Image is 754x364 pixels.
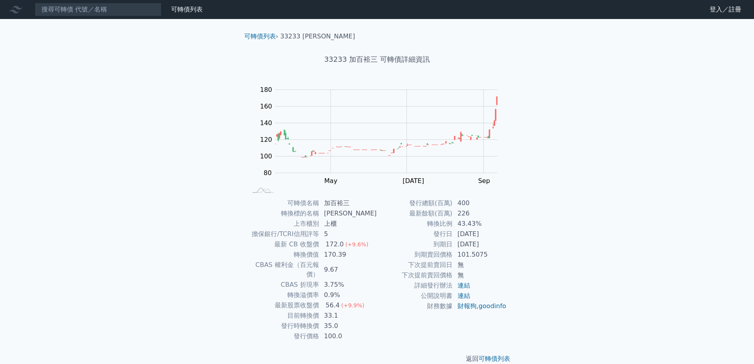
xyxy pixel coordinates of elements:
[319,331,377,341] td: 100.0
[247,311,319,321] td: 目前轉換價
[479,302,506,310] a: goodinfo
[453,219,507,229] td: 43.43%
[479,355,510,362] a: 可轉債列表
[341,302,364,309] span: (+9.9%)
[319,219,377,229] td: 上櫃
[247,321,319,331] td: 發行時轉換價
[260,152,272,160] tspan: 100
[324,240,346,249] div: 172.0
[238,54,517,65] h1: 33233 加百裕三 可轉債詳細資訊
[453,229,507,239] td: [DATE]
[319,290,377,300] td: 0.9%
[260,86,272,93] tspan: 180
[319,280,377,290] td: 3.75%
[377,280,453,291] td: 詳細發行辦法
[244,32,278,41] li: ›
[453,301,507,311] td: ,
[319,198,377,208] td: 加百裕三
[345,241,368,248] span: (+9.6%)
[247,229,319,239] td: 擔保銀行/TCRI信用評等
[478,177,490,185] tspan: Sep
[453,270,507,280] td: 無
[247,208,319,219] td: 轉換標的名稱
[319,250,377,260] td: 170.39
[377,208,453,219] td: 最新餘額(百萬)
[171,6,203,13] a: 可轉債列表
[247,260,319,280] td: CBAS 權利金（百元報價）
[458,282,470,289] a: 連結
[377,239,453,250] td: 到期日
[319,260,377,280] td: 9.67
[260,103,272,110] tspan: 160
[247,331,319,341] td: 發行價格
[319,321,377,331] td: 35.0
[319,208,377,219] td: [PERSON_NAME]
[453,208,507,219] td: 226
[247,219,319,229] td: 上市櫃別
[377,291,453,301] td: 公開說明書
[377,198,453,208] td: 發行總額(百萬)
[256,86,509,201] g: Chart
[458,302,477,310] a: 財報狗
[377,219,453,229] td: 轉換比例
[453,198,507,208] td: 400
[703,3,748,16] a: 登入／註冊
[319,311,377,321] td: 33.1
[377,260,453,270] td: 下次提前賣回日
[244,32,276,40] a: 可轉債列表
[377,301,453,311] td: 財務數據
[247,250,319,260] td: 轉換價值
[377,270,453,280] td: 下次提前賣回價格
[264,169,272,177] tspan: 80
[247,290,319,300] td: 轉換溢價率
[247,300,319,311] td: 最新股票收盤價
[377,250,453,260] td: 到期賣回價格
[275,97,497,157] g: Series
[247,280,319,290] td: CBAS 折現率
[403,177,424,185] tspan: [DATE]
[319,229,377,239] td: 5
[453,239,507,250] td: [DATE]
[247,239,319,250] td: 最新 CB 收盤價
[35,3,161,16] input: 搜尋可轉債 代號／名稱
[238,354,517,364] p: 返回
[458,292,470,299] a: 連結
[260,136,272,143] tspan: 120
[324,177,337,185] tspan: May
[260,119,272,127] tspan: 140
[280,32,355,41] li: 33233 [PERSON_NAME]
[453,260,507,270] td: 無
[247,198,319,208] td: 可轉債名稱
[453,250,507,260] td: 101.5075
[377,229,453,239] td: 發行日
[324,301,342,310] div: 56.4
